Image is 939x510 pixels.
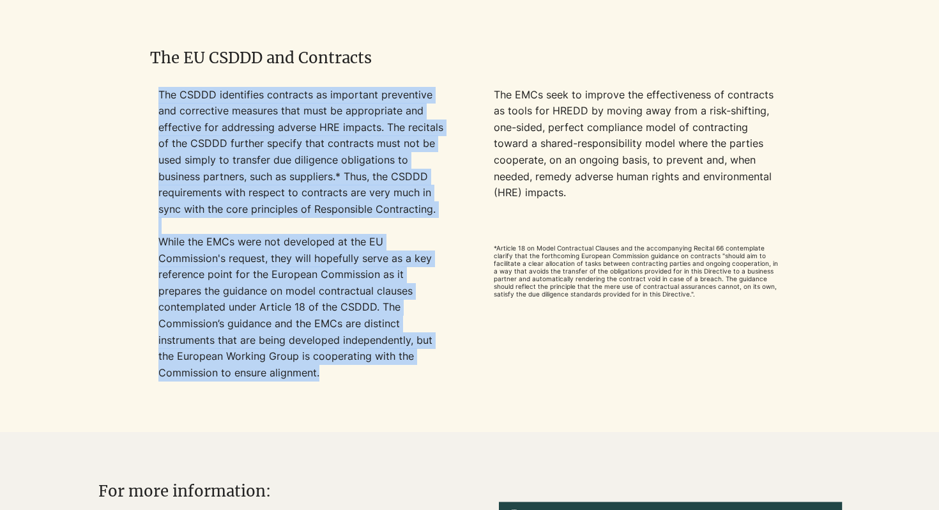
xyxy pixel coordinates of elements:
p: The EMCs seek to improve the effectiveness of contracts as tools for HREDD by moving away from a ... [494,87,781,201]
span: For more information: [98,481,271,501]
span: *Article 18 on Model Contractual Clauses and the accompanying Recital 66 contemplate clarify that... [494,244,778,298]
p: The CSDDD identifies contracts as important preventive and corrective measures that must be appro... [158,87,445,218]
p: While the EMCs were not developed at the EU Commission's request,​ they will hopefully serve as a... [158,234,445,414]
h2: The EU CSDDD and Contracts [150,47,789,69]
